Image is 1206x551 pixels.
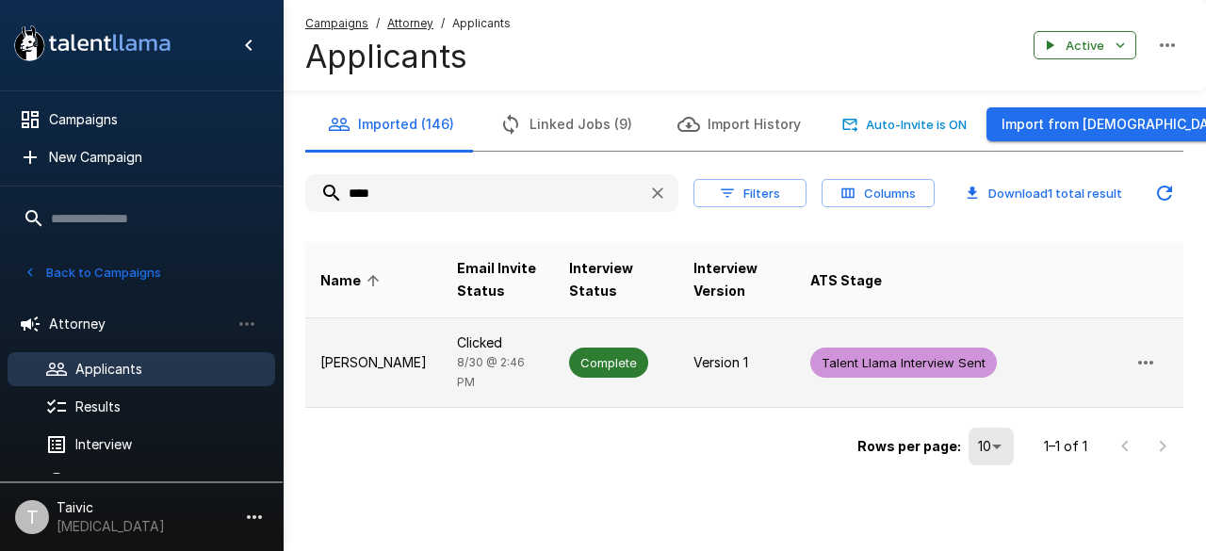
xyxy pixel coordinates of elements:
button: Auto-Invite is ON [839,110,971,139]
p: Rows per page: [857,437,961,456]
div: 10 [969,428,1014,465]
span: Talent Llama Interview Sent [810,354,997,372]
button: Filters [693,179,807,208]
span: Interview Status [569,257,663,302]
span: Complete [569,354,648,372]
span: / [376,14,380,33]
span: Applicants [452,14,511,33]
u: Campaigns [305,16,368,30]
p: Version 1 [693,353,780,372]
p: [PERSON_NAME] [320,353,427,372]
button: Imported (146) [305,98,477,151]
button: Download1 total result [950,179,1138,208]
button: Updated Today - 3:27 PM [1146,174,1183,212]
button: Linked Jobs (9) [477,98,655,151]
span: 8/30 @ 2:46 PM [457,355,525,389]
button: Import History [655,98,823,151]
button: Active [1034,31,1136,60]
span: Email Invite Status [457,257,539,302]
h4: Applicants [305,37,511,76]
p: Clicked [457,333,539,352]
button: Columns [822,179,935,208]
span: / [441,14,445,33]
span: Interview Version [693,257,780,302]
u: Attorney [387,16,433,30]
p: 1–1 of 1 [1044,437,1087,456]
span: Name [320,269,385,292]
span: ATS Stage [810,269,882,292]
